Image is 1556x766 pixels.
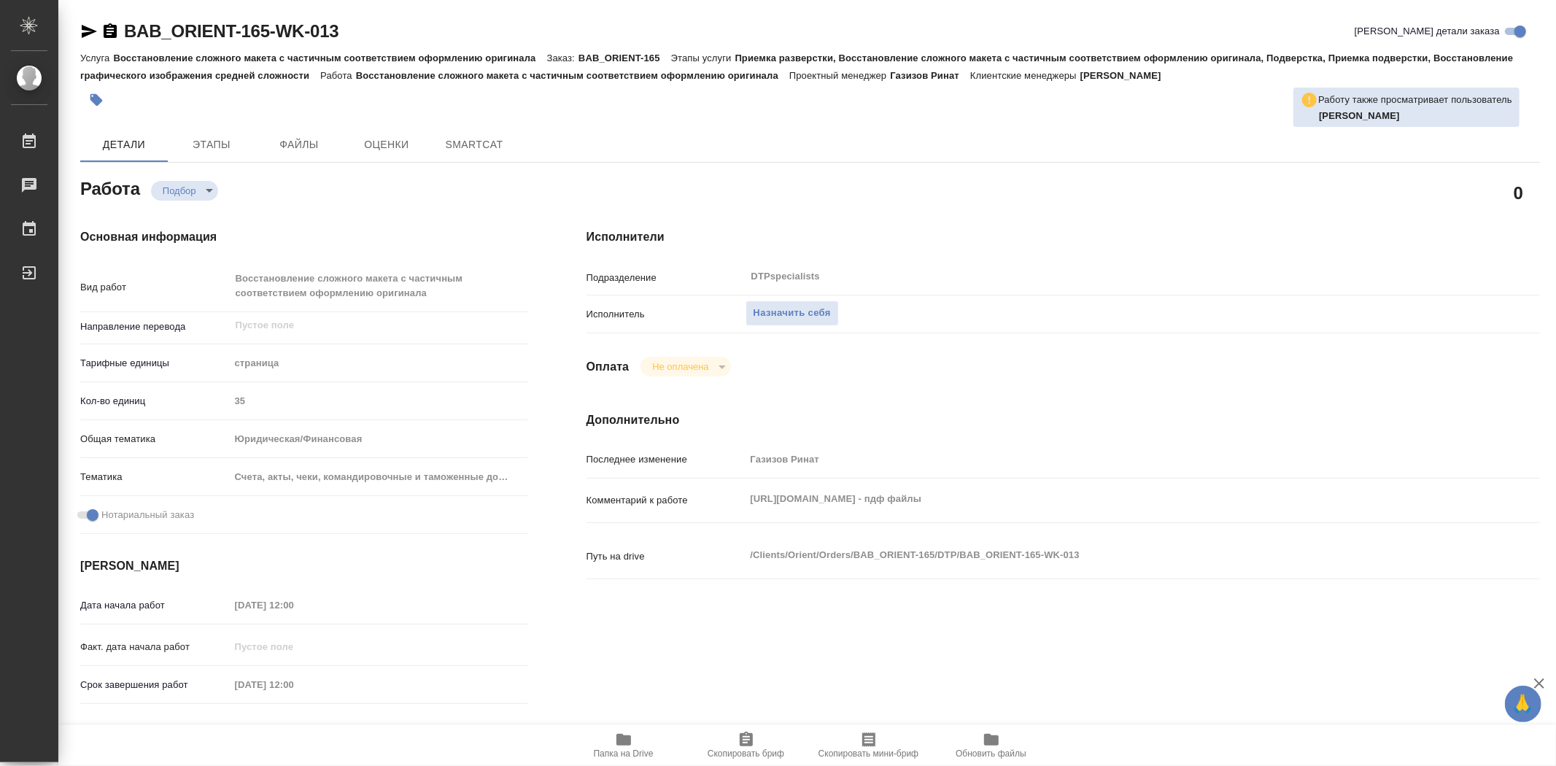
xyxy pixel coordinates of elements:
[671,53,735,63] p: Этапы услуги
[101,23,119,40] button: Скопировать ссылку
[1080,70,1172,81] p: [PERSON_NAME]
[587,271,746,285] p: Подразделение
[80,228,528,246] h4: Основная информация
[1318,93,1512,107] p: Работу также просматривает пользователь
[746,301,839,326] button: Назначить себя
[80,432,230,446] p: Общая тематика
[80,53,1513,81] p: Приемка разверстки, Восстановление сложного макета с частичным соответствием оформлению оригинала...
[230,465,528,490] div: Счета, акты, чеки, командировочные и таможенные документы
[640,357,730,376] div: Подбор
[230,674,357,695] input: Пустое поле
[1319,110,1400,121] b: [PERSON_NAME]
[124,21,339,41] a: BAB_ORIENT-165-WK-013
[587,452,746,467] p: Последнее изменение
[177,136,247,154] span: Этапы
[890,70,970,81] p: Газизов Ринат
[587,228,1540,246] h4: Исполнители
[1514,180,1523,205] h2: 0
[80,356,230,371] p: Тарифные единицы
[80,53,113,63] p: Услуга
[970,70,1080,81] p: Клиентские менеджеры
[587,549,746,564] p: Путь на drive
[80,598,230,613] p: Дата начала работ
[648,360,713,373] button: Не оплачена
[356,70,789,81] p: Восстановление сложного макета с частичным соответствием оформлению оригинала
[587,307,746,322] p: Исполнитель
[746,449,1460,470] input: Пустое поле
[230,595,357,616] input: Пустое поле
[587,411,1540,429] h4: Дополнительно
[708,748,784,759] span: Скопировать бриф
[352,136,422,154] span: Оценки
[754,305,831,322] span: Назначить себя
[578,53,671,63] p: BAB_ORIENT-165
[158,185,201,197] button: Подбор
[547,53,578,63] p: Заказ:
[80,678,230,692] p: Срок завершения работ
[230,351,528,376] div: страница
[230,390,528,411] input: Пустое поле
[80,394,230,409] p: Кол-во единиц
[230,636,357,657] input: Пустое поле
[80,640,230,654] p: Факт. дата начала работ
[234,317,494,334] input: Пустое поле
[89,136,159,154] span: Детали
[80,84,112,116] button: Добавить тэг
[80,320,230,334] p: Направление перевода
[746,543,1460,568] textarea: /Clients/Orient/Orders/BAB_ORIENT-165/DTP/BAB_ORIENT-165-WK-013
[1319,109,1512,123] p: Кучеренко Оксана
[789,70,890,81] p: Проектный менеджер
[113,53,546,63] p: Восстановление сложного макета с частичным соответствием оформлению оригинала
[230,427,528,452] div: Юридическая/Финансовая
[80,23,98,40] button: Скопировать ссылку для ЯМессенджера
[685,725,808,766] button: Скопировать бриф
[439,136,509,154] span: SmartCat
[1511,689,1536,719] span: 🙏
[80,280,230,295] p: Вид работ
[80,557,528,575] h4: [PERSON_NAME]
[562,725,685,766] button: Папка на Drive
[818,748,918,759] span: Скопировать мини-бриф
[930,725,1053,766] button: Обновить файлы
[80,470,230,484] p: Тематика
[264,136,334,154] span: Файлы
[808,725,930,766] button: Скопировать мини-бриф
[101,508,194,522] span: Нотариальный заказ
[587,493,746,508] p: Комментарий к работе
[956,748,1026,759] span: Обновить файлы
[80,174,140,201] h2: Работа
[594,748,654,759] span: Папка на Drive
[320,70,356,81] p: Работа
[746,487,1460,511] textarea: [URL][DOMAIN_NAME] - пдф файлы
[587,358,630,376] h4: Оплата
[1505,686,1541,722] button: 🙏
[1355,24,1500,39] span: [PERSON_NAME] детали заказа
[151,181,218,201] div: Подбор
